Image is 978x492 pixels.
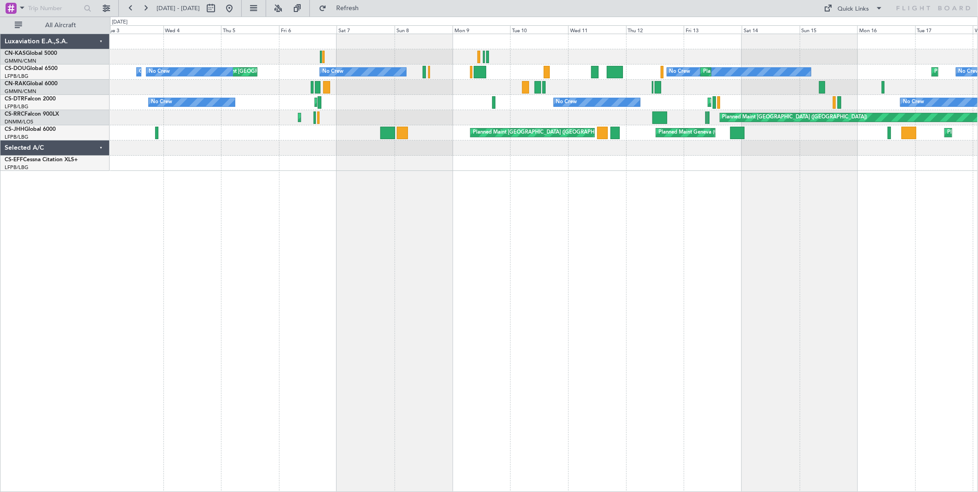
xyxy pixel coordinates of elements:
div: Fri 6 [279,25,337,34]
div: Fri 13 [684,25,742,34]
a: LFPB/LBG [5,164,29,171]
div: Sun 15 [800,25,858,34]
span: CN-KAS [5,51,26,56]
div: Owner [139,65,155,79]
a: GMMN/CMN [5,88,36,95]
span: CS-RRC [5,111,24,117]
div: Planned Maint [GEOGRAPHIC_DATA] ([GEOGRAPHIC_DATA]) [473,126,618,140]
div: No Crew [903,95,924,109]
a: CN-RAKGlobal 6000 [5,81,58,87]
div: Planned Maint [GEOGRAPHIC_DATA] ([GEOGRAPHIC_DATA]) [722,111,867,124]
div: [DATE] [112,18,128,26]
div: No Crew [556,95,577,109]
div: Wed 11 [568,25,626,34]
button: Quick Links [820,1,888,16]
span: All Aircraft [24,22,97,29]
a: CS-DOUGlobal 6500 [5,66,58,71]
div: Tue 3 [105,25,163,34]
a: DNMM/LOS [5,118,33,125]
div: Planned Maint Lagos ([PERSON_NAME]) [301,111,396,124]
div: Planned Maint Geneva (Cointrin) [658,126,734,140]
a: CS-DTRFalcon 2000 [5,96,56,102]
span: CS-EFF [5,157,23,163]
div: Thu 12 [626,25,684,34]
div: No Crew [149,65,170,79]
a: CS-RRCFalcon 900LX [5,111,59,117]
a: GMMN/CMN [5,58,36,64]
div: Mon 16 [857,25,915,34]
div: No Crew [669,65,691,79]
a: CN-KASGlobal 5000 [5,51,57,56]
div: Thu 5 [221,25,279,34]
span: [DATE] - [DATE] [157,4,200,12]
div: Mon 9 [453,25,511,34]
div: Tue 10 [510,25,568,34]
input: Trip Number [28,1,81,15]
a: LFPB/LBG [5,103,29,110]
button: Refresh [314,1,370,16]
div: No Crew [151,95,172,109]
div: Planned Maint [GEOGRAPHIC_DATA] ([GEOGRAPHIC_DATA]) [703,65,848,79]
a: LFPB/LBG [5,134,29,141]
span: CS-JHH [5,127,24,132]
div: Tue 17 [915,25,973,34]
div: Wed 4 [163,25,221,34]
div: Sat 7 [337,25,395,34]
a: CS-EFFCessna Citation XLS+ [5,157,78,163]
span: CN-RAK [5,81,26,87]
button: All Aircraft [10,18,100,33]
a: LFPB/LBG [5,73,29,80]
div: No Crew [322,65,343,79]
span: CS-DTR [5,96,24,102]
span: CS-DOU [5,66,26,71]
div: Planned Maint Sofia [710,95,757,109]
a: CS-JHHGlobal 6000 [5,127,56,132]
span: Refresh [328,5,367,12]
div: Sat 14 [742,25,800,34]
div: Quick Links [838,5,869,14]
div: Sun 8 [395,25,453,34]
